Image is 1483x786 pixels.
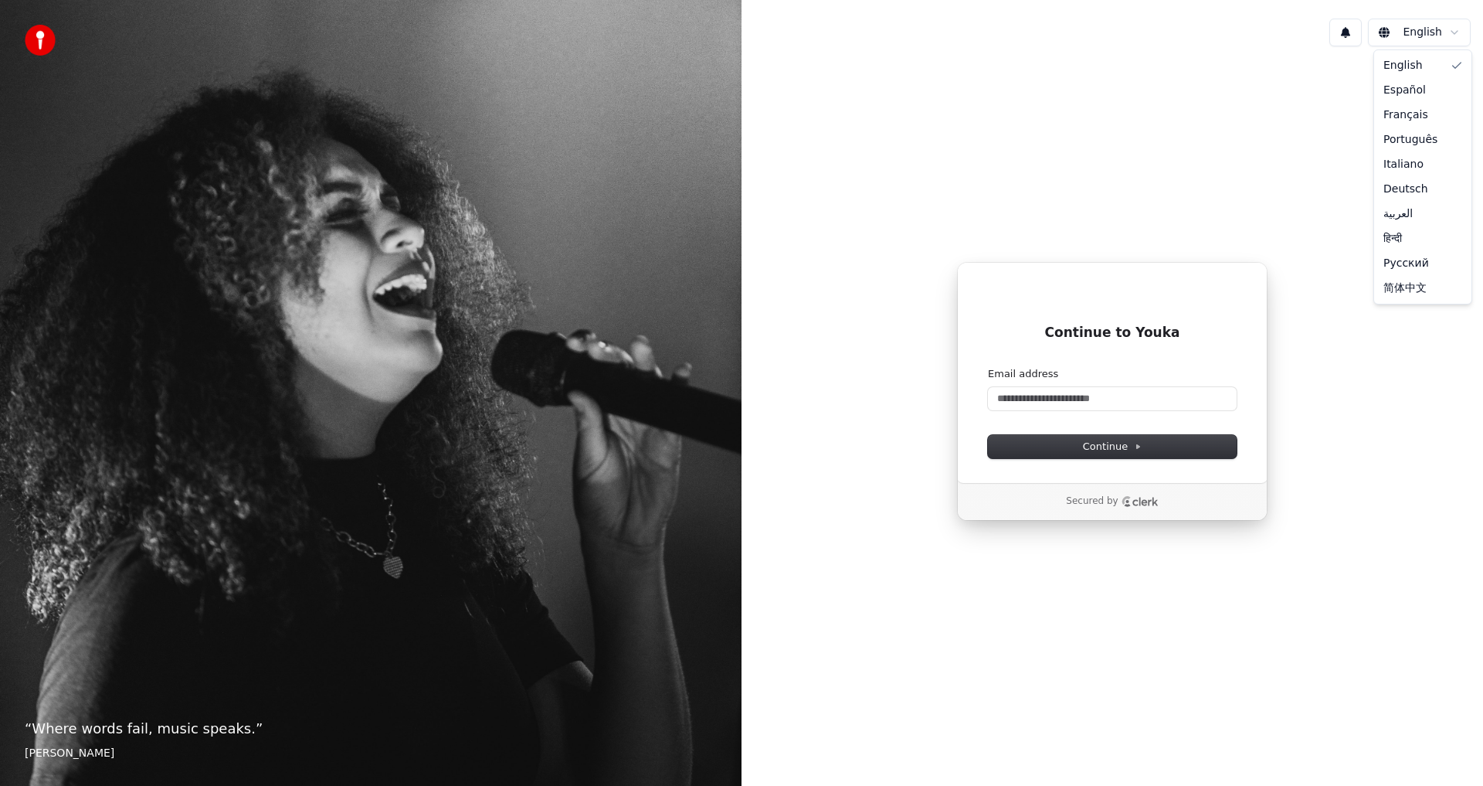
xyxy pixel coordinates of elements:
[1383,281,1427,296] span: 简体中文
[1383,58,1423,73] span: English
[1383,157,1424,172] span: Italiano
[1383,182,1428,197] span: Deutsch
[1383,231,1402,247] span: हिन्दी
[1383,132,1437,148] span: Português
[1383,256,1429,271] span: Русский
[1383,206,1413,222] span: العربية
[1383,83,1426,98] span: Español
[1383,107,1428,123] span: Français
